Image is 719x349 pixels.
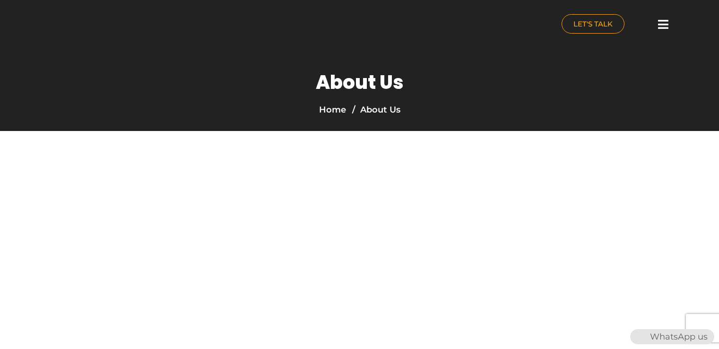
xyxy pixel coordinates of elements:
[350,103,400,116] li: About Us
[631,329,646,344] img: WhatsApp
[630,332,714,342] a: WhatsAppWhatsApp us
[630,329,714,344] div: WhatsApp us
[562,14,624,34] a: LET'S TALK
[316,71,404,94] h1: About Us
[24,5,104,46] img: nuance-qatar_logo
[319,105,346,115] a: Home
[24,5,355,46] a: nuance-qatar_logo
[573,20,613,27] span: LET'S TALK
